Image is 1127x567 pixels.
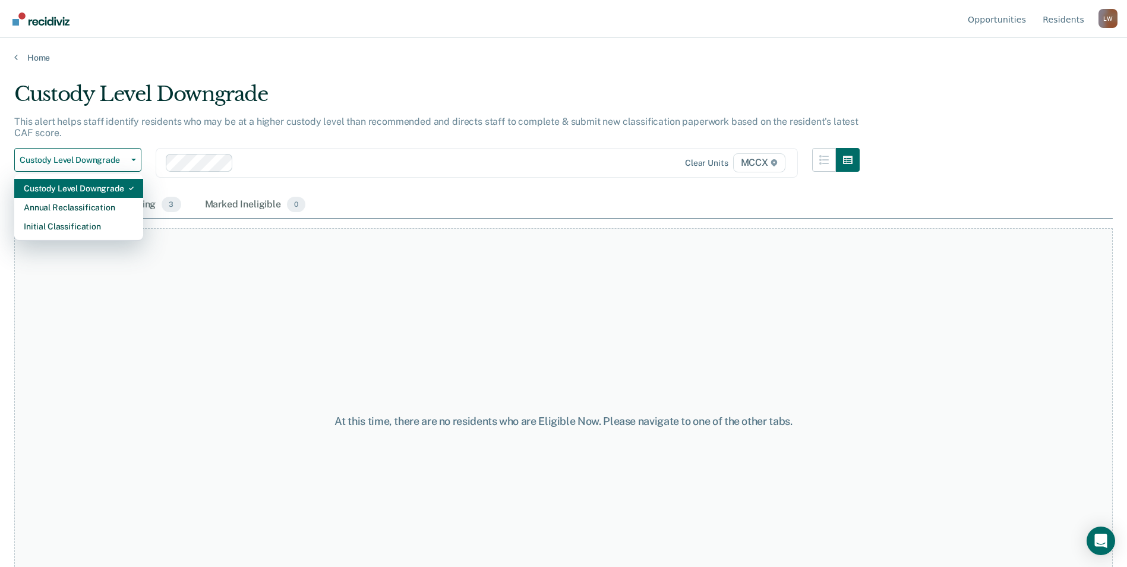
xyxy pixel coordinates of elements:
[24,198,134,217] div: Annual Reclassification
[14,52,1113,63] a: Home
[14,148,141,172] button: Custody Level Downgrade
[685,158,728,168] div: Clear units
[14,174,143,241] div: Dropdown Menu
[24,217,134,236] div: Initial Classification
[14,82,860,116] div: Custody Level Downgrade
[1098,9,1117,28] button: Profile dropdown button
[118,192,183,218] div: Pending3
[20,155,127,165] span: Custody Level Downgrade
[1087,527,1115,555] div: Open Intercom Messenger
[12,12,70,26] img: Recidiviz
[733,153,785,172] span: MCCX
[24,179,134,198] div: Custody Level Downgrade
[14,116,858,138] p: This alert helps staff identify residents who may be at a higher custody level than recommended a...
[287,197,305,212] span: 0
[203,192,308,218] div: Marked Ineligible0
[162,197,181,212] span: 3
[289,415,838,428] div: At this time, there are no residents who are Eligible Now. Please navigate to one of the other tabs.
[1098,9,1117,28] div: L W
